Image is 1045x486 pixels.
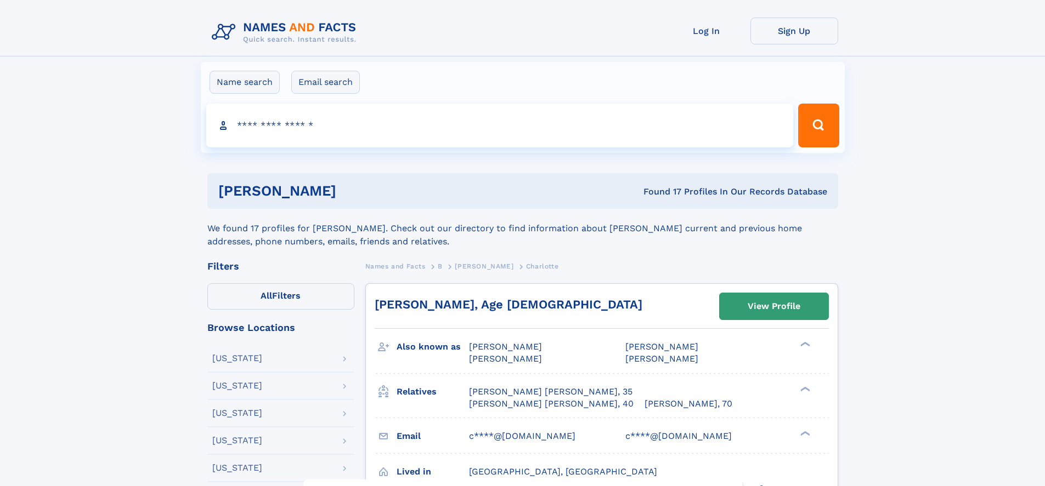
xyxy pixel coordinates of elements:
[397,462,469,481] h3: Lived in
[526,262,558,270] span: Charlotte
[625,341,698,352] span: [PERSON_NAME]
[455,262,513,270] span: [PERSON_NAME]
[397,338,469,356] h3: Also known as
[438,262,443,270] span: B
[212,436,262,445] div: [US_STATE]
[469,353,542,364] span: [PERSON_NAME]
[207,261,354,271] div: Filters
[490,186,827,198] div: Found 17 Profiles In Our Records Database
[212,354,262,363] div: [US_STATE]
[212,381,262,390] div: [US_STATE]
[720,293,828,319] a: View Profile
[645,398,732,410] a: [PERSON_NAME], 70
[469,398,634,410] a: [PERSON_NAME] [PERSON_NAME], 40
[397,382,469,401] h3: Relatives
[798,385,811,392] div: ❯
[375,298,642,311] a: [PERSON_NAME], Age [DEMOGRAPHIC_DATA]
[206,104,794,147] input: search input
[291,71,360,94] label: Email search
[469,466,657,477] span: [GEOGRAPHIC_DATA], [GEOGRAPHIC_DATA]
[663,18,750,44] a: Log In
[748,294,800,319] div: View Profile
[207,209,838,248] div: We found 17 profiles for [PERSON_NAME]. Check out our directory to find information about [PERSON...
[261,290,272,301] span: All
[397,427,469,445] h3: Email
[798,104,839,147] button: Search Button
[218,184,490,198] h1: [PERSON_NAME]
[210,71,280,94] label: Name search
[207,323,354,333] div: Browse Locations
[212,464,262,472] div: [US_STATE]
[798,341,811,348] div: ❯
[455,259,513,273] a: [PERSON_NAME]
[438,259,443,273] a: B
[469,386,632,398] a: [PERSON_NAME] [PERSON_NAME], 35
[365,259,426,273] a: Names and Facts
[798,430,811,437] div: ❯
[469,341,542,352] span: [PERSON_NAME]
[750,18,838,44] a: Sign Up
[207,18,365,47] img: Logo Names and Facts
[207,283,354,310] label: Filters
[625,353,698,364] span: [PERSON_NAME]
[212,409,262,418] div: [US_STATE]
